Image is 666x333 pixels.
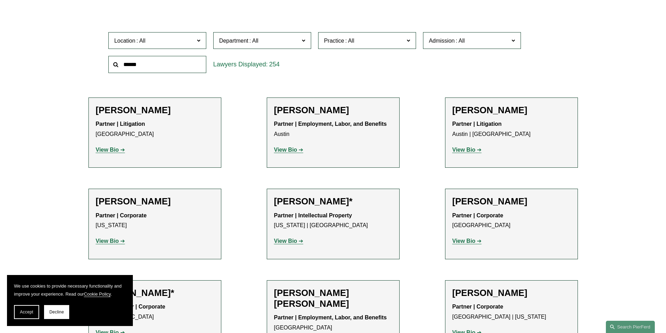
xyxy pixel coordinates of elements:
strong: View Bio [452,147,475,153]
strong: Partner | Litigation [96,121,145,127]
strong: View Bio [96,238,119,244]
strong: Partner | Employment, Labor, and Benefits [274,121,387,127]
strong: View Bio [274,147,297,153]
strong: View Bio [96,147,119,153]
p: [US_STATE] [96,211,214,231]
span: Location [114,38,136,44]
h2: [PERSON_NAME]* [274,196,392,207]
strong: Partner | Corporate [452,212,503,218]
strong: View Bio [274,238,297,244]
p: We use cookies to provide necessary functionality and improve your experience. Read our . [14,282,126,298]
strong: Junior Partner | Corporate [96,304,165,310]
p: [GEOGRAPHIC_DATA] [96,119,214,139]
p: [GEOGRAPHIC_DATA] [96,302,214,322]
strong: Partner | Corporate [452,304,503,310]
section: Cookie banner [7,275,133,326]
p: [GEOGRAPHIC_DATA] | [US_STATE] [452,302,571,322]
h2: [PERSON_NAME] [96,105,214,116]
h2: [PERSON_NAME] [96,196,214,207]
a: View Bio [274,147,303,153]
a: View Bio [452,238,482,244]
strong: Partner | Litigation [452,121,502,127]
h2: [PERSON_NAME]* [96,288,214,298]
p: [GEOGRAPHIC_DATA] [274,313,392,333]
h2: [PERSON_NAME] [452,196,571,207]
span: Accept [20,310,33,314]
strong: View Bio [452,238,475,244]
strong: Partner | Intellectual Property [274,212,352,218]
span: Decline [49,310,64,314]
strong: Partner | Employment, Labor, and Benefits [274,314,387,320]
h2: [PERSON_NAME] [452,105,571,116]
p: Austin [274,119,392,139]
p: [GEOGRAPHIC_DATA] [452,211,571,231]
h2: [PERSON_NAME] [452,288,571,298]
a: Cookie Policy [84,291,111,297]
strong: Partner | Corporate [96,212,147,218]
p: [US_STATE] | [GEOGRAPHIC_DATA] [274,211,392,231]
a: View Bio [274,238,303,244]
button: Decline [44,305,69,319]
button: Accept [14,305,39,319]
span: Admission [429,38,455,44]
a: View Bio [96,147,125,153]
a: View Bio [96,238,125,244]
span: Practice [324,38,344,44]
h2: [PERSON_NAME] [PERSON_NAME] [274,288,392,309]
p: Austin | [GEOGRAPHIC_DATA] [452,119,571,139]
a: Search this site [606,321,655,333]
span: Department [219,38,249,44]
span: 254 [269,61,280,68]
h2: [PERSON_NAME] [274,105,392,116]
a: View Bio [452,147,482,153]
